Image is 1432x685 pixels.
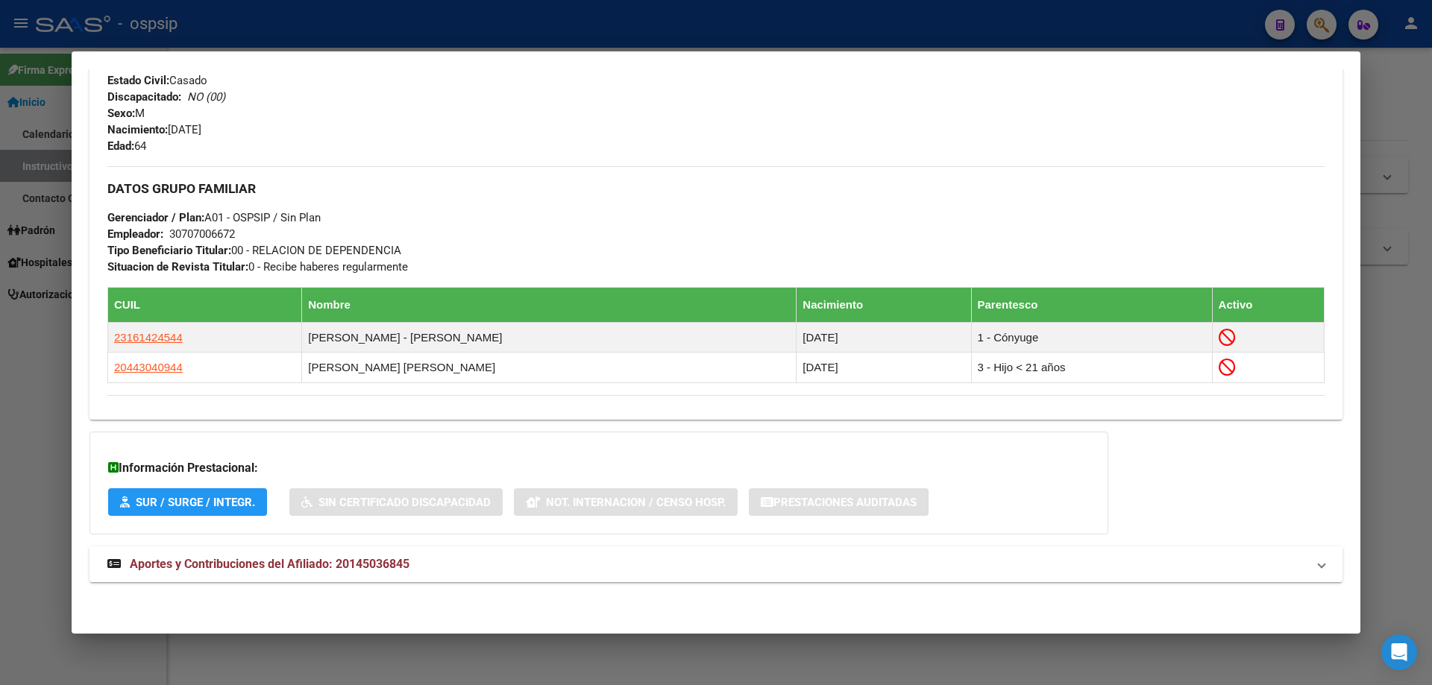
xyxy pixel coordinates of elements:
[107,211,321,224] span: A01 - OSPSIP / Sin Plan
[107,107,135,120] strong: Sexo:
[302,353,797,382] td: [PERSON_NAME] [PERSON_NAME]
[318,496,491,509] span: Sin Certificado Discapacidad
[107,123,168,136] strong: Nacimiento:
[797,288,971,323] th: Nacimiento
[89,546,1342,582] mat-expansion-panel-header: Aportes y Contribuciones del Afiliado: 20145036845
[108,488,267,516] button: SUR / SURGE / INTEGR.
[971,323,1212,353] td: 1 - Cónyuge
[107,123,201,136] span: [DATE]
[107,180,1325,197] h3: DATOS GRUPO FAMILIAR
[187,90,225,104] i: NO (00)
[114,361,183,373] span: 20443040944
[107,139,134,153] strong: Edad:
[107,244,401,257] span: 00 - RELACION DE DEPENDENCIA
[114,331,183,344] span: 23161424544
[107,90,181,104] strong: Discapacitado:
[130,557,409,571] span: Aportes y Contribuciones del Afiliado: 20145036845
[107,211,204,224] strong: Gerenciador / Plan:
[749,488,929,516] button: Prestaciones Auditadas
[302,288,797,323] th: Nombre
[107,107,145,120] span: M
[107,74,169,87] strong: Estado Civil:
[797,323,971,353] td: [DATE]
[107,260,248,274] strong: Situacion de Revista Titular:
[1212,288,1324,323] th: Activo
[107,74,207,87] span: Casado
[971,288,1212,323] th: Parentesco
[107,139,146,153] span: 64
[107,227,163,241] strong: Empleador:
[773,496,917,509] span: Prestaciones Auditadas
[136,496,255,509] span: SUR / SURGE / INTEGR.
[797,353,971,382] td: [DATE]
[107,260,408,274] span: 0 - Recibe haberes regularmente
[289,488,503,516] button: Sin Certificado Discapacidad
[971,353,1212,382] td: 3 - Hijo < 21 años
[169,226,235,242] div: 30707006672
[1381,634,1417,670] div: Open Intercom Messenger
[108,288,302,323] th: CUIL
[514,488,738,516] button: Not. Internacion / Censo Hosp.
[107,244,231,257] strong: Tipo Beneficiario Titular:
[546,496,726,509] span: Not. Internacion / Censo Hosp.
[302,323,797,353] td: [PERSON_NAME] - [PERSON_NAME]
[108,459,1090,477] h3: Información Prestacional:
